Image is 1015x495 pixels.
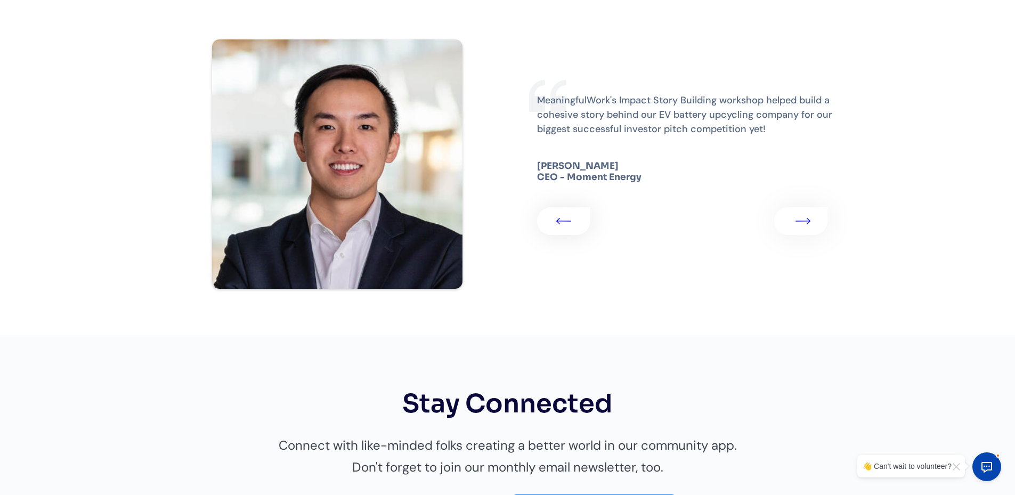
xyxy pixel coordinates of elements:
h2: Stay Connected [402,388,613,419]
p: Connect with like-minded folks creating a better world in our community app. Don't forget to join... [279,435,737,478]
p: MeaningfulWork's Impact Story Building workshop helped build a cohesive story behind our EV batte... [537,93,835,136]
strong: [PERSON_NAME] CEO - Moment Energy [537,160,642,183]
div: 👋 Can't wait to volunteer? [863,460,952,472]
